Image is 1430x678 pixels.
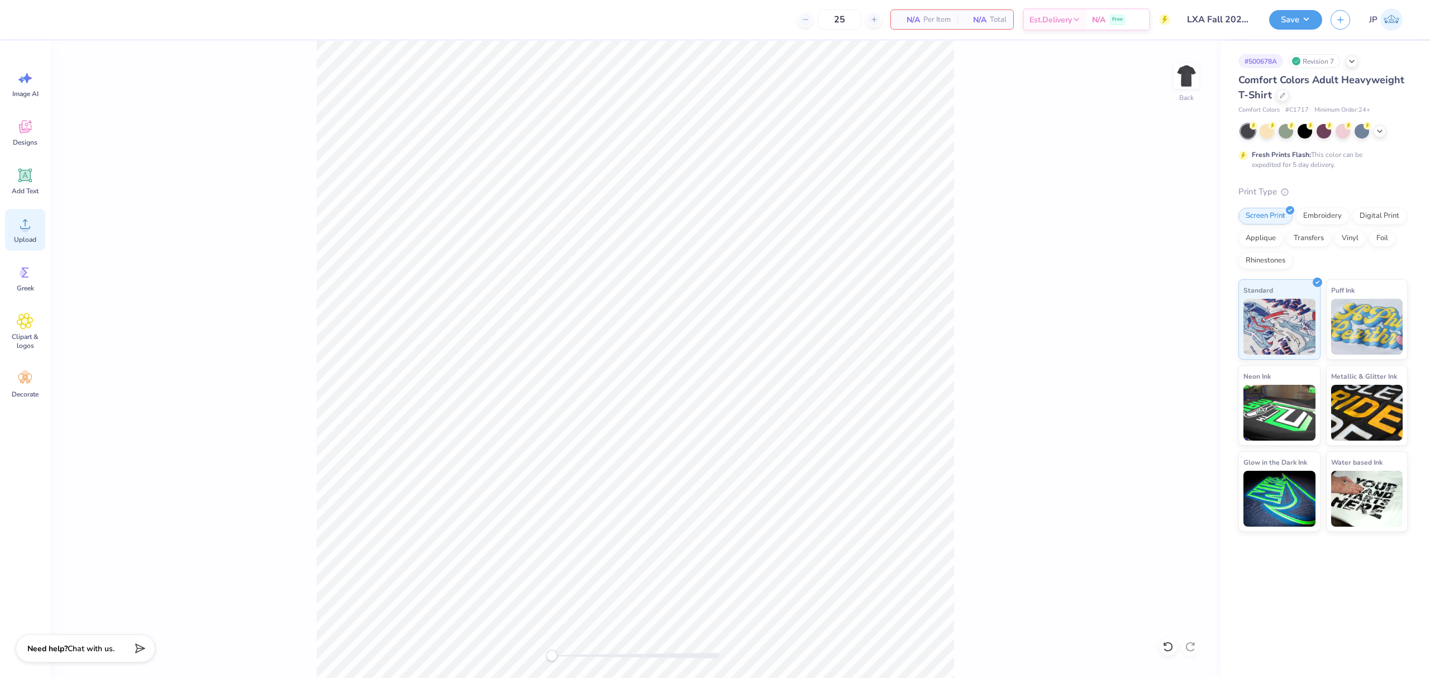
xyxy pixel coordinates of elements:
span: N/A [898,14,920,26]
span: N/A [1092,14,1105,26]
div: # 500678A [1238,54,1283,68]
div: Accessibility label [546,650,557,661]
span: Standard [1243,284,1273,296]
div: Embroidery [1296,208,1349,225]
span: Image AI [12,89,39,98]
span: Total [990,14,1007,26]
span: Clipart & logos [7,332,44,350]
div: Print Type [1238,185,1408,198]
span: Glow in the Dark Ink [1243,456,1307,468]
span: JP [1369,13,1377,26]
span: Upload [14,235,36,244]
img: Glow in the Dark Ink [1243,471,1315,527]
div: Rhinestones [1238,252,1293,269]
span: Free [1112,16,1123,23]
img: Standard [1243,299,1315,355]
input: – – [818,9,861,30]
span: Designs [13,138,37,147]
button: Save [1269,10,1322,30]
input: Untitled Design [1179,8,1261,31]
div: Back [1179,93,1194,103]
span: Decorate [12,390,39,399]
span: Water based Ink [1331,456,1383,468]
div: Digital Print [1352,208,1407,225]
span: Est. Delivery [1029,14,1072,26]
img: John Paul Torres [1380,8,1403,31]
span: Metallic & Glitter Ink [1331,370,1397,382]
strong: Need help? [27,643,68,654]
div: Transfers [1286,230,1331,247]
span: Comfort Colors Adult Heavyweight T-Shirt [1238,73,1404,102]
a: JP [1364,8,1408,31]
span: N/A [964,14,986,26]
img: Metallic & Glitter Ink [1331,385,1403,441]
img: Back [1175,65,1198,87]
span: # C1717 [1285,106,1309,115]
img: Water based Ink [1331,471,1403,527]
div: Revision 7 [1289,54,1340,68]
img: Puff Ink [1331,299,1403,355]
span: Neon Ink [1243,370,1271,382]
div: Screen Print [1238,208,1293,225]
strong: Fresh Prints Flash: [1252,150,1311,159]
span: Greek [17,284,34,293]
span: Puff Ink [1331,284,1355,296]
span: Comfort Colors [1238,106,1280,115]
span: Chat with us. [68,643,115,654]
span: Add Text [12,187,39,195]
div: Applique [1238,230,1283,247]
div: Vinyl [1334,230,1366,247]
span: Per Item [923,14,951,26]
div: Foil [1369,230,1395,247]
span: Minimum Order: 24 + [1314,106,1370,115]
img: Neon Ink [1243,385,1315,441]
div: This color can be expedited for 5 day delivery. [1252,150,1389,170]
